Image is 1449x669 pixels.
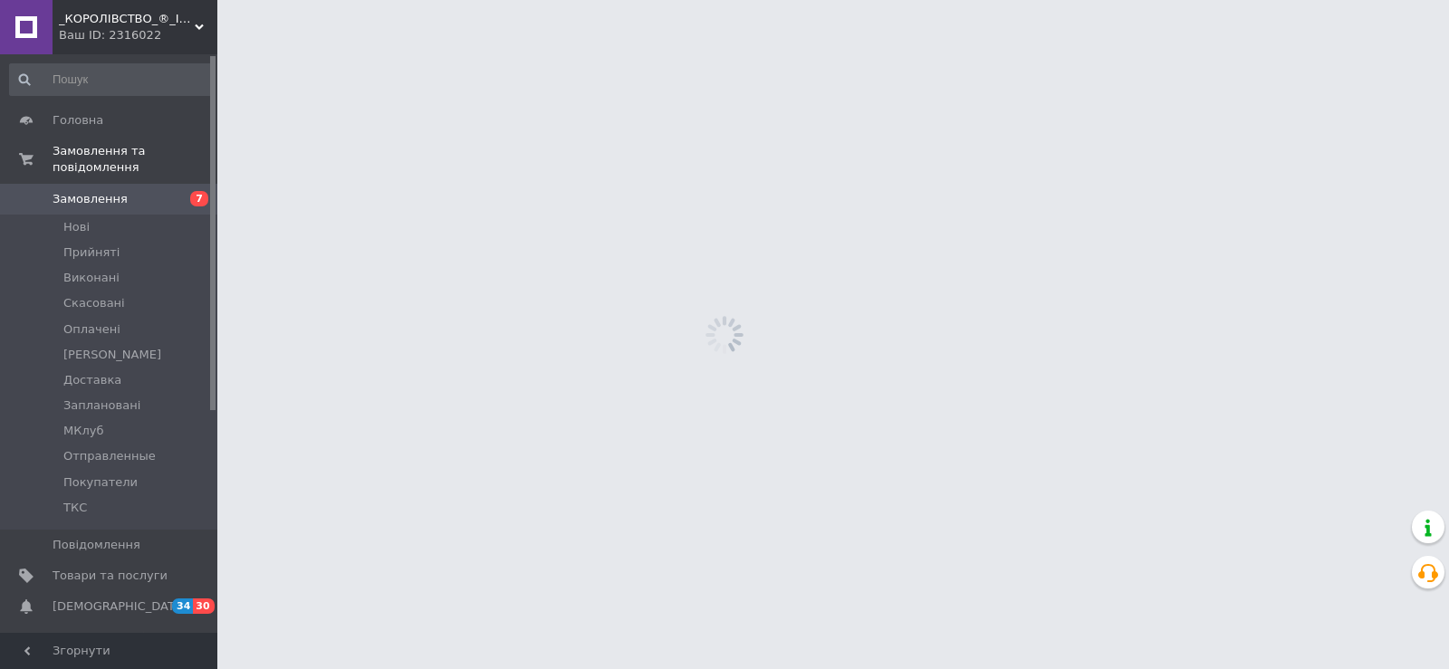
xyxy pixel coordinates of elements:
[53,112,103,129] span: Головна
[63,397,140,414] span: Заплановані
[63,244,120,261] span: Прийняті
[63,448,156,464] span: Отправленные
[172,598,193,614] span: 34
[63,423,103,439] span: МКлуб
[53,598,187,615] span: [DEMOGRAPHIC_DATA]
[9,63,214,96] input: Пошук
[63,347,161,363] span: [PERSON_NAME]
[53,537,140,553] span: Повідомлення
[190,191,208,206] span: 7
[63,372,121,388] span: Доставка
[53,568,168,584] span: Товари та послуги
[59,11,195,27] span: _КОРОЛІВСТВО_®_ІГРАШОК_
[53,143,217,176] span: Замовлення та повідомлення
[63,219,90,235] span: Нові
[63,295,125,311] span: Скасовані
[53,191,128,207] span: Замовлення
[53,630,168,663] span: Показники роботи компанії
[193,598,214,614] span: 30
[63,474,138,491] span: Покупатели
[63,500,87,516] span: ТКС
[63,321,120,338] span: Оплачені
[59,27,217,43] div: Ваш ID: 2316022
[63,270,120,286] span: Виконані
